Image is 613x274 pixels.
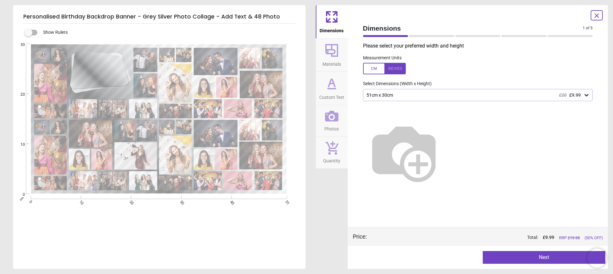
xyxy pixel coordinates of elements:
span: RRP [559,235,580,241]
span: Dimensions [320,25,344,34]
span: 9.99 [545,235,554,240]
span: £9.99 [569,93,581,98]
span: 1 of 5 [583,26,593,31]
label: Measurement Units [363,55,402,61]
button: Custom Text [316,72,348,105]
span: 10 [13,142,25,147]
div: Show Rulers [28,29,306,36]
div: Price : [353,233,367,241]
span: (50% OFF) [585,235,603,241]
span: Dimensions [363,24,583,33]
button: Quantity [316,137,348,168]
span: 0 [13,192,25,197]
button: Next [483,251,605,264]
span: 30 [13,42,25,48]
img: Helper for size comparison [363,111,445,193]
span: Materials [322,58,341,68]
iframe: Brevo live chat [587,248,607,268]
div: 51cm x 30cm [366,93,584,98]
p: Please select your preferred width and height [363,42,598,49]
button: Dimensions [316,5,348,38]
span: Photos [324,123,339,132]
button: Photos [316,105,348,137]
h5: Personalised Birthday Backdrop Banner - Grey Silver Photo Collage - Add Text & 48 Photo [23,10,295,24]
button: Materials [316,39,348,72]
span: 20 [13,92,25,97]
label: Select Dimensions (Width x Height) [358,81,432,87]
span: £ 19.98 [568,235,580,240]
span: Custom Text [319,91,344,101]
div: Total: [376,234,603,241]
span: £ [543,234,554,241]
span: £20 [559,93,567,98]
span: Quantity [323,155,340,164]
